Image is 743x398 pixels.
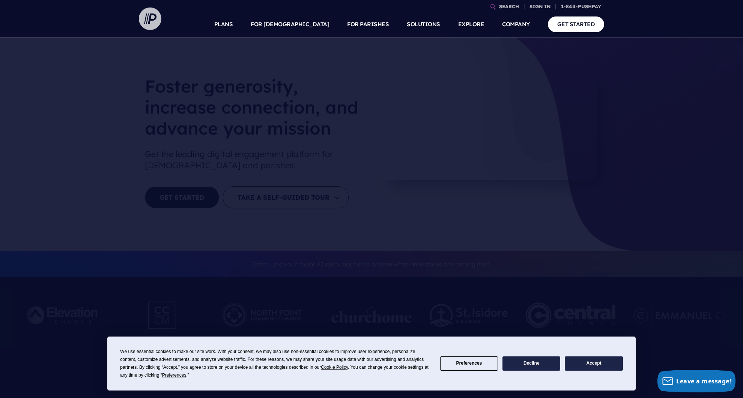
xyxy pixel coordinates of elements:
span: Leave a message! [676,377,732,385]
a: PLANS [214,11,233,37]
button: Decline [502,356,560,371]
a: EXPLORE [458,11,484,37]
div: We use essential cookies to make our site work. With your consent, we may also use non-essential ... [120,348,431,379]
a: FOR [DEMOGRAPHIC_DATA] [251,11,329,37]
button: Preferences [440,356,498,371]
span: Cookie Policy [321,365,348,370]
span: Preferences [162,373,187,378]
button: Accept [565,356,623,371]
a: FOR PARISHES [347,11,389,37]
a: SOLUTIONS [407,11,440,37]
a: COMPANY [502,11,530,37]
div: Cookie Consent Prompt [107,337,636,391]
a: GET STARTED [548,16,605,32]
button: Leave a message! [657,370,735,392]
